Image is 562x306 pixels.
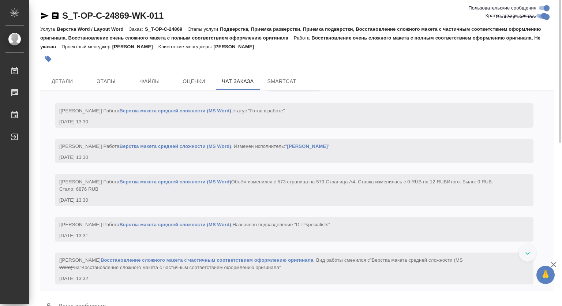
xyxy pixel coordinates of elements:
[45,77,80,86] span: Детали
[59,232,508,239] div: [DATE] 13:31
[59,179,495,192] span: [[PERSON_NAME]] Работа Объём изменился c 573 страница на 573 Страница А4. Ставка изменилась c 0 R...
[112,44,158,49] p: [PERSON_NAME]
[233,108,285,113] span: статус "Готов к работе"
[188,26,220,32] p: Этапы услуги
[287,143,328,149] a: [PERSON_NAME]
[233,222,330,227] span: Назначено подразделение "DTPspecialists"
[158,44,214,49] p: Клиентские менеджеры
[80,265,281,270] span: "Восстановление сложного макета с частичным соответствием оформлению оригинала"
[59,108,285,113] span: [[PERSON_NAME]] Работа .
[40,26,541,41] p: Подверстка, Приемка разверстки, Приемка подверстки, Восстановление сложного макета с частичным со...
[132,77,168,86] span: Файлы
[119,179,231,184] a: Верстка макета средней сложности (MS Word)
[119,143,231,149] a: Верстка макета средней сложности (MS Word)
[40,26,57,32] p: Услуга
[40,51,56,67] button: Добавить тэг
[59,197,508,204] div: [DATE] 13:30
[539,267,552,283] span: 🙏
[62,11,164,20] a: S_T-OP-C-24869-WK-011
[101,257,314,263] a: Восстановление сложного макета с частичным соответствием оформлению оригинала
[40,11,49,20] button: Скопировать ссылку для ЯМессенджера
[285,143,330,149] span: " "
[51,11,60,20] button: Скопировать ссылку
[89,77,124,86] span: Этапы
[59,222,330,227] span: [[PERSON_NAME]] Работа .
[145,26,188,32] p: S_T-OP-C-24869
[176,77,211,86] span: Оценки
[536,266,555,284] button: 🙏
[468,4,536,12] span: Пользовательские сообщения
[119,108,231,113] a: Верстка макета средней сложности (MS Word)
[59,275,508,282] div: [DATE] 13:32
[59,257,464,270] span: [[PERSON_NAME] . Вид работы сменился с на
[61,44,112,49] p: Проектный менеджер
[294,35,312,41] p: Работа
[57,26,129,32] p: Верстка Word / Layout Word
[59,118,508,126] div: [DATE] 13:30
[59,143,330,149] span: [[PERSON_NAME]] Работа . Изменен исполнитель:
[59,154,508,161] div: [DATE] 13:30
[213,44,259,49] p: [PERSON_NAME]
[119,222,231,227] a: Верстка макета средней сложности (MS Word)
[496,13,536,20] span: Оповещения-логи
[264,77,299,86] span: SmartCat
[220,77,255,86] span: Чат заказа
[129,26,145,32] p: Заказ:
